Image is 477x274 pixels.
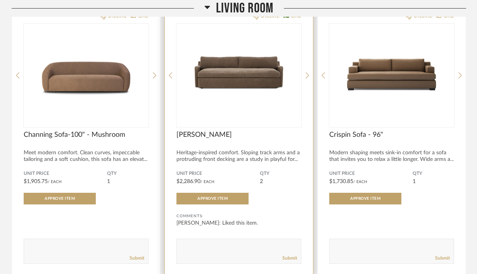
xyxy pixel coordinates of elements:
[24,24,149,121] img: undefined
[24,179,48,184] span: $1,905.75
[24,171,107,177] span: Unit Price
[329,179,353,184] span: $1,730.85
[176,193,249,204] button: Approve Item
[176,171,260,177] span: Unit Price
[197,197,228,201] span: Approve Item
[329,24,454,121] div: 0
[353,180,367,184] span: / Each
[176,212,301,220] div: Comments:
[176,131,301,139] span: [PERSON_NAME]
[350,197,380,201] span: Approve Item
[329,171,413,177] span: Unit Price
[329,131,454,139] span: Crispin Sofa - 96"
[260,179,263,184] span: 2
[107,171,149,177] span: QTY
[329,24,454,121] img: undefined
[130,255,144,262] a: Submit
[329,150,454,163] div: Modern shaping meets sink-in comfort for a sofa that invites you to relax a little longer. Wide a...
[48,180,62,184] span: / Each
[24,131,149,139] span: Channing Sofa-100" - Mushroom
[176,150,301,163] div: Heritage-inspired comfort. Sloping track arms and a protruding front decking are a study in playf...
[107,179,110,184] span: 1
[282,255,297,262] a: Submit
[329,193,401,204] button: Approve Item
[176,219,301,227] div: [PERSON_NAME]: Liked this item.
[200,180,214,184] span: / Each
[176,24,301,121] img: undefined
[435,255,450,262] a: Submit
[413,171,454,177] span: QTY
[24,150,149,163] div: Meet modern comfort. Clean curves, impeccable tailoring and a soft cushion, this sofa has an elev...
[260,171,301,177] span: QTY
[24,193,96,204] button: Approve Item
[176,179,200,184] span: $2,286.90
[24,24,149,121] div: 0
[45,197,75,201] span: Approve Item
[413,179,416,184] span: 1
[176,24,301,121] div: 0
